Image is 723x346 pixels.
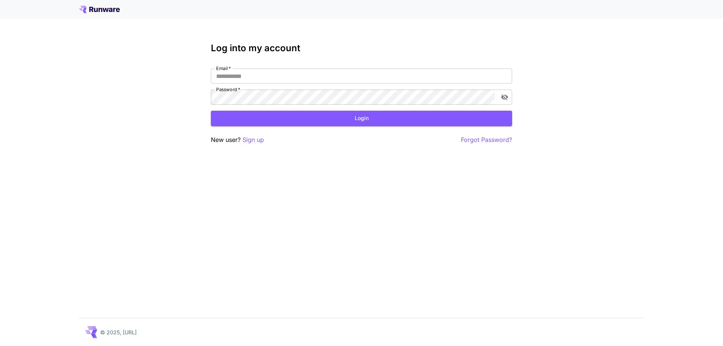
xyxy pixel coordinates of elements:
[461,135,512,145] button: Forgot Password?
[216,86,240,93] label: Password
[211,111,512,126] button: Login
[100,328,137,336] p: © 2025, [URL]
[211,43,512,53] h3: Log into my account
[243,135,264,145] button: Sign up
[498,90,511,104] button: toggle password visibility
[211,135,264,145] p: New user?
[216,65,231,72] label: Email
